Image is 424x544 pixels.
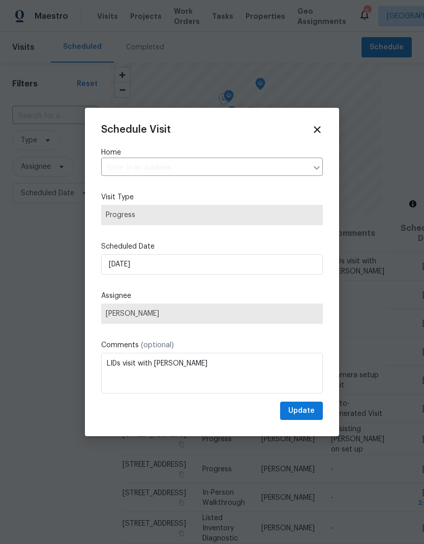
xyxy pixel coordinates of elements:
[101,125,171,135] span: Schedule Visit
[280,402,323,420] button: Update
[101,241,323,252] label: Scheduled Date
[106,310,318,318] span: [PERSON_NAME]
[101,340,323,350] label: Comments
[141,342,174,349] span: (optional)
[288,405,315,417] span: Update
[101,353,323,394] textarea: LIDs visit with [PERSON_NAME]
[101,147,323,158] label: Home
[101,160,308,176] input: Enter in an address
[101,192,323,202] label: Visit Type
[101,254,323,275] input: M/D/YYYY
[106,210,318,220] span: Progress
[101,291,323,301] label: Assignee
[312,124,323,135] span: Close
